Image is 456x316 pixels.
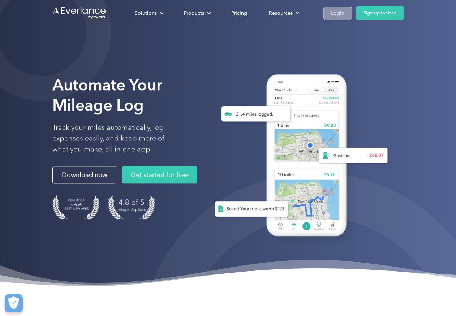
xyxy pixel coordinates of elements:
[122,166,197,184] a: Get started for free
[135,9,157,18] div: Solutions
[52,6,107,20] a: Go to homepage
[52,75,162,114] strong: Automate Your Mileage Log
[203,67,393,247] img: Everlance, mileage tracker app, expense tracking app
[231,9,247,18] div: Pricing
[5,294,23,312] button: Cookies Settings
[356,6,404,20] a: Sign up for free
[128,7,169,20] div: Solutions
[177,7,217,20] div: Products
[52,122,181,155] p: Track your miles automatically, log expenses easily, and keep more of what you make, all in one app
[224,7,254,20] a: Pricing
[262,7,305,20] div: Resources
[108,195,155,220] img: 4.9 out of 5 stars on the app store
[323,7,352,20] a: Login
[331,9,344,18] div: Login
[184,9,204,18] div: Products
[52,195,99,220] img: Badge for Featured by Apple Best New Apps
[269,9,293,18] div: Resources
[52,166,116,184] a: Download now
